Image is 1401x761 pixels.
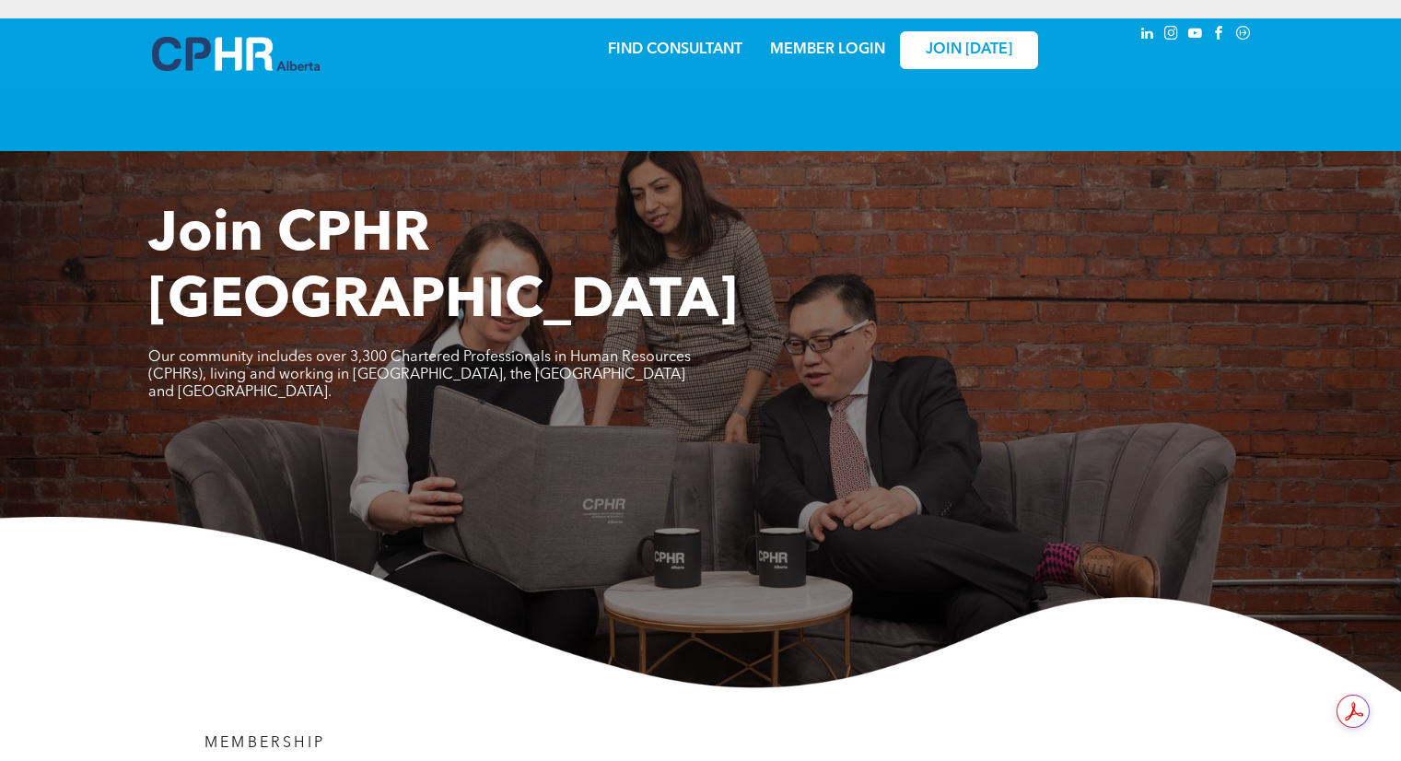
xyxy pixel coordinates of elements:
span: MEMBERSHIP [204,736,325,751]
a: FIND CONSULTANT [608,42,742,57]
span: JOIN [DATE] [926,41,1012,59]
a: youtube [1185,23,1206,48]
a: instagram [1162,23,1182,48]
a: linkedin [1138,23,1158,48]
a: Social network [1233,23,1254,48]
a: JOIN [DATE] [900,31,1038,69]
a: facebook [1209,23,1230,48]
a: MEMBER LOGIN [770,42,885,57]
img: A blue and white logo for cp alberta [152,37,320,71]
span: Our community includes over 3,300 Chartered Professionals in Human Resources (CPHRs), living and ... [148,350,691,400]
span: Join CPHR [GEOGRAPHIC_DATA] [148,208,738,330]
